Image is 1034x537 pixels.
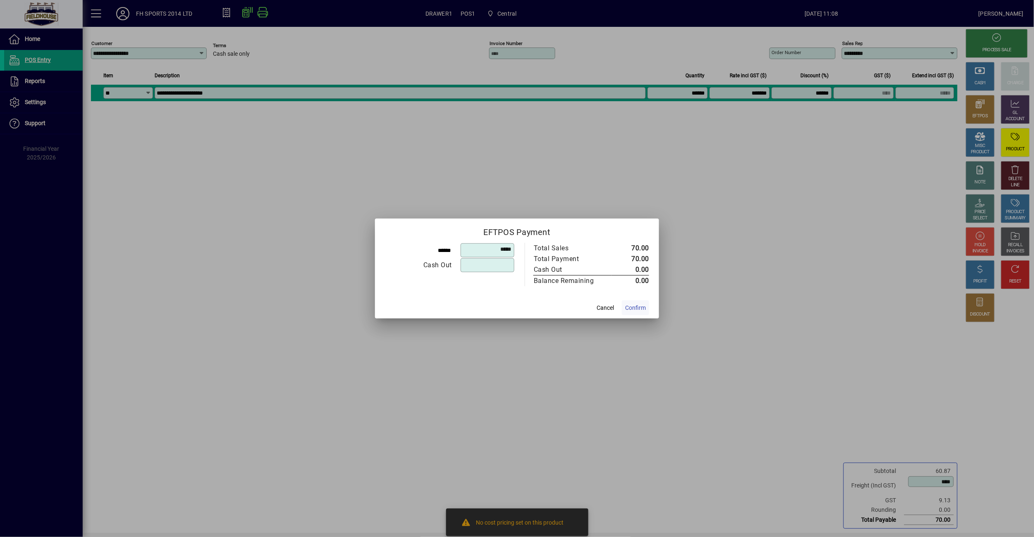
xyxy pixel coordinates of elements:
[625,304,646,312] span: Confirm
[622,300,649,315] button: Confirm
[611,243,649,254] td: 70.00
[375,219,659,242] h2: EFTPOS Payment
[533,254,611,264] td: Total Payment
[611,276,649,287] td: 0.00
[534,276,603,286] div: Balance Remaining
[533,243,611,254] td: Total Sales
[611,254,649,264] td: 70.00
[592,300,618,315] button: Cancel
[611,264,649,276] td: 0.00
[385,260,452,270] div: Cash Out
[597,304,614,312] span: Cancel
[534,265,603,275] div: Cash Out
